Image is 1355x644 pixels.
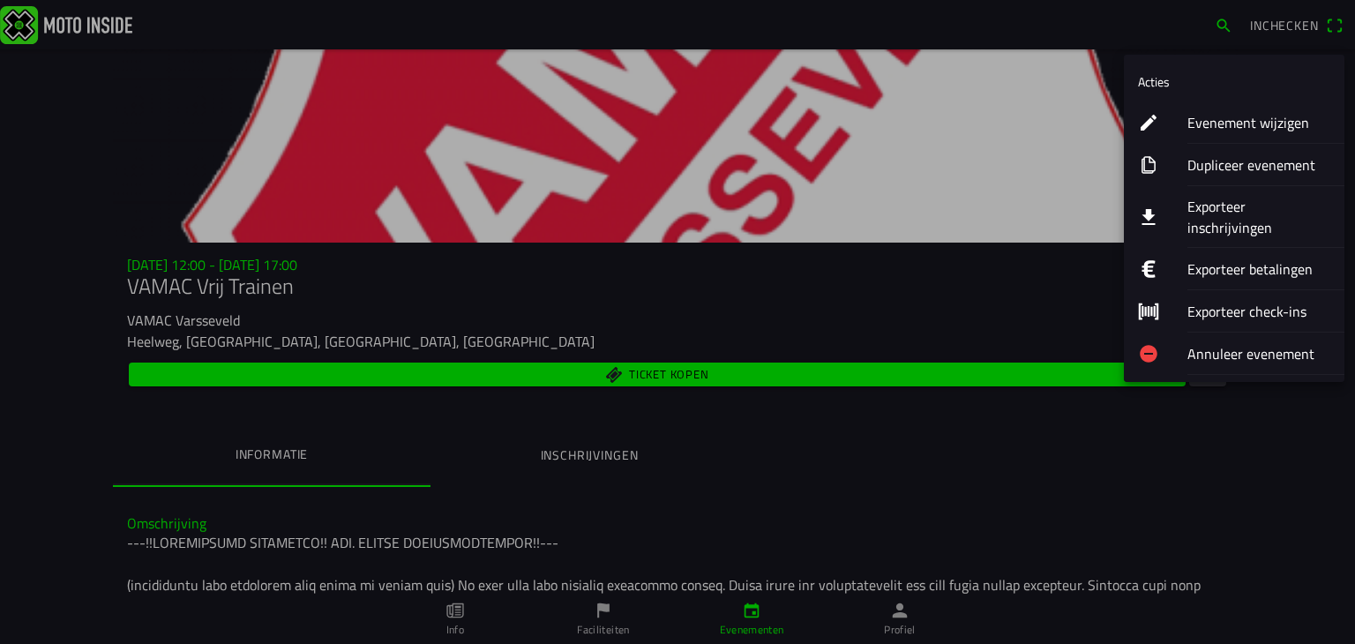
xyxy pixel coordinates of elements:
ion-icon: copy [1138,154,1159,176]
ion-icon: download [1138,206,1159,228]
ion-icon: create [1138,112,1159,133]
ion-label: Exporteer betalingen [1187,258,1330,280]
ion-icon: logo euro [1138,258,1159,280]
ion-label: Exporteer check-ins [1187,301,1330,322]
ion-label: Exporteer inschrijvingen [1187,196,1330,238]
ion-icon: barcode [1138,301,1159,322]
ion-icon: remove circle [1138,343,1159,364]
ion-label: Annuleer evenement [1187,343,1330,364]
ion-label: Evenement wijzigen [1187,112,1330,133]
ion-label: Dupliceer evenement [1187,154,1330,176]
ion-label: Acties [1138,72,1170,91]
